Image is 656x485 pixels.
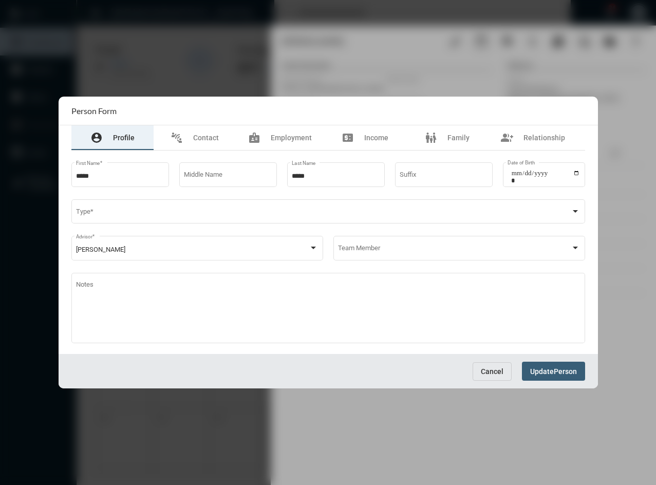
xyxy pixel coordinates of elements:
[248,132,260,144] mat-icon: badge
[530,367,554,376] span: Update
[425,132,437,144] mat-icon: family_restroom
[364,134,388,142] span: Income
[90,132,103,144] mat-icon: account_circle
[71,106,117,116] h2: Person Form
[473,362,512,381] button: Cancel
[554,367,577,376] span: Person
[113,134,135,142] span: Profile
[193,134,219,142] span: Contact
[342,132,354,144] mat-icon: price_change
[501,132,513,144] mat-icon: group_add
[76,246,125,253] span: [PERSON_NAME]
[523,134,565,142] span: Relationship
[171,132,183,144] mat-icon: connect_without_contact
[271,134,312,142] span: Employment
[447,134,470,142] span: Family
[481,367,503,376] span: Cancel
[522,362,585,381] button: UpdatePerson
